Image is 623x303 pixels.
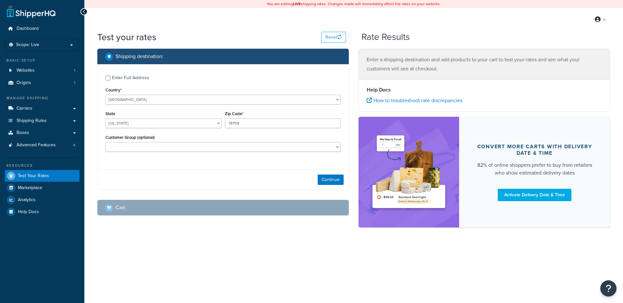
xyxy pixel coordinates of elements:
[600,280,617,297] button: Open Resource Center
[5,139,79,151] li: Advanced Features
[225,111,243,116] label: Zip Code*
[293,1,301,7] b: LIVE
[5,65,79,77] li: Websites
[17,130,29,136] span: Boxes
[112,73,149,82] div: Enter Full Address
[105,135,155,140] label: Customer Group (optional)
[116,205,126,211] h2: Cart :
[5,77,79,89] a: Origins1
[5,23,79,35] a: Dashboard
[367,97,462,104] a: How to troubleshoot rate discrepancies
[321,32,346,43] button: Reset
[17,118,47,124] span: Shipping Rules
[18,197,36,203] span: Analytics
[105,88,122,92] label: Country*
[73,142,75,148] span: 4
[97,31,156,43] h1: Test your rates
[74,80,75,86] span: 1
[475,161,594,177] div: 82% of online shoppers prefer to buy from retailers who show estimated delivery dates
[5,115,79,127] a: Shipping Rules
[368,127,449,218] img: feature-image-ddt-36eae7f7280da8017bfb280eaccd9c446f90b1fe08728e4019434db127062ab4.png
[5,170,79,182] a: Test Your Rates
[5,103,79,115] a: Carriers
[5,194,79,206] a: Analytics
[17,142,56,148] span: Advanced Features
[18,185,42,191] span: Marketplace
[5,65,79,77] a: Websites1
[475,143,594,156] div: Convert more carts with delivery date & time
[5,77,79,89] li: Origins
[17,68,35,73] span: Websites
[5,127,79,139] a: Boxes
[16,42,39,48] span: Scope: Live
[367,55,602,73] p: Enter a shipping destination and add products to your cart to test your rates and see what your c...
[5,95,79,101] div: Manage Shipping
[5,206,79,218] a: Help Docs
[74,68,75,73] span: 1
[18,173,49,179] span: Test Your Rates
[5,163,79,168] div: Resources
[5,182,79,194] a: Marketplace
[5,139,79,151] a: Advanced Features4
[318,175,344,185] button: Continue
[17,26,39,31] span: Dashboard
[17,106,32,111] span: Carriers
[361,32,410,42] h2: Rate Results
[105,76,110,80] input: Enter Full Address
[17,80,31,86] span: Origins
[367,86,602,94] h4: Help Docs
[116,54,164,59] h2: Shipping destination :
[105,111,115,116] label: State
[5,58,79,63] div: Basic Setup
[498,189,571,201] a: Activate Delivery Date & Time
[18,209,39,215] span: Help Docs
